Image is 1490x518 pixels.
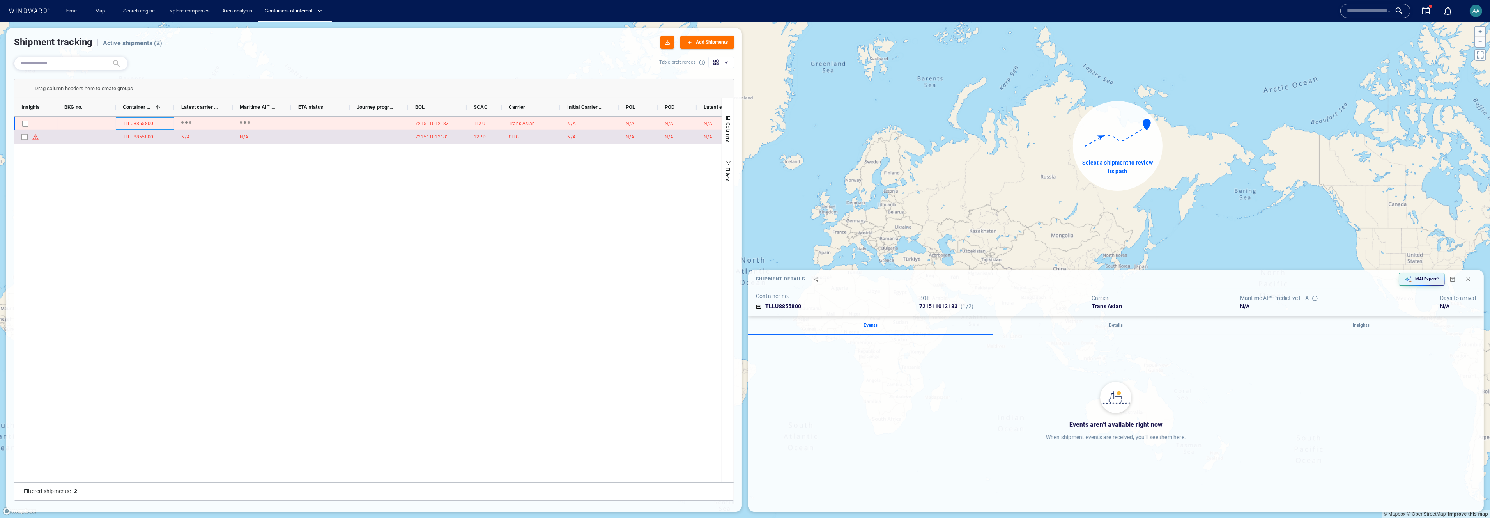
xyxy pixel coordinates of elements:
h5: Shipment tracking [14,36,92,48]
span: Insights [21,104,40,110]
a: Map [92,4,111,18]
div: Press SPACE to select this row. [57,117,1340,130]
p: Insights [1243,322,1479,329]
div: Press SPACE to select this row. [14,130,57,144]
button: Containers of interest [262,4,329,18]
div: Press SPACE to select this row. [57,130,1340,144]
h6: TLLU8855800 [765,302,801,311]
span: (1/2) [961,303,973,309]
p: Table preferences [660,59,696,66]
span: AA [1472,8,1479,14]
span: ETA status [298,104,323,110]
div: TLLU8855800 [123,133,153,140]
h6: Active shipments ( 2 ) [103,38,163,49]
span: BOL [415,104,425,110]
div: Press SPACE to select this row. [14,117,57,130]
div: -- [64,120,67,127]
span: POL [626,104,635,110]
p: N/A [567,120,576,127]
h6: Events aren’t available right now [1046,419,1186,430]
span: POD [665,104,675,110]
div: Row Groups [35,85,133,91]
span: Carrier [509,104,525,110]
span: Containers of interest [265,7,322,16]
p: Events [753,322,989,329]
h6: 2 [74,488,77,494]
a: Explore companies [164,4,213,18]
a: Search engine [120,4,158,18]
p: N/A [626,120,635,127]
span: Latest carrier ETD/ATD [181,104,219,110]
h6: BOL [919,294,973,303]
span: N/A [1240,303,1250,309]
p: Details [998,322,1234,329]
span: Shipment details [756,276,805,282]
h6: When shipment events are received, you’ll see them here. [1046,433,1186,442]
p: N/A [240,133,249,140]
button: Map [89,4,114,18]
div: -- [64,133,67,140]
iframe: Chat [1457,483,1484,512]
div: Add Shipments [694,37,729,48]
span: Drag column headers here to create groups [35,85,133,91]
h5: | [92,36,103,48]
h6: N/A [1440,302,1476,311]
button: AA [1468,3,1484,19]
div: 721511012183 [918,301,959,312]
p: N/A [181,133,190,140]
h6: Container no. [756,292,801,301]
div: SITC [509,133,519,140]
h6: Carrier [1092,294,1122,303]
button: MAI Expert™ [1399,273,1445,286]
p: N/A [665,120,674,127]
a: Home [60,4,80,18]
div: 721511012183 [415,133,449,140]
p: MAI Expert™ [1415,276,1439,282]
h6: Filtered shipments : [24,487,71,496]
div: Notification center [1443,6,1453,16]
span: SCAC [474,104,488,110]
span: Container no. [123,104,152,110]
span: Initial Carrier ETD [567,104,605,110]
div: TLLU8855800 [123,120,153,127]
h6: Maritime AI™ Predictive ETA [1240,294,1309,303]
button: Home [58,4,83,18]
button: Add Shipments [680,36,734,49]
h6: Trans Asian [1092,302,1122,311]
p: N/A [567,133,576,140]
span: Filters [726,167,731,181]
button: Close [1460,271,1476,287]
div: TLXU [474,120,485,127]
p: N/A [626,133,635,140]
p: N/A [704,120,713,127]
p: N/A [665,133,674,140]
span: Journey progress [357,104,395,110]
h6: Select a shipment to review its path [1081,159,1155,176]
div: 12PD [474,133,486,140]
p: N/A [704,133,713,140]
h6: Days to arrival [1440,294,1476,303]
span: Columns [726,122,731,142]
div: Trans Asian [509,120,535,127]
span: BKG no. [64,104,83,110]
span: Latest event [704,104,732,110]
a: Area analysis [219,4,255,18]
div: 721511012183 [415,120,449,127]
span: Maritime AI™ Predictive ETA [240,104,278,110]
